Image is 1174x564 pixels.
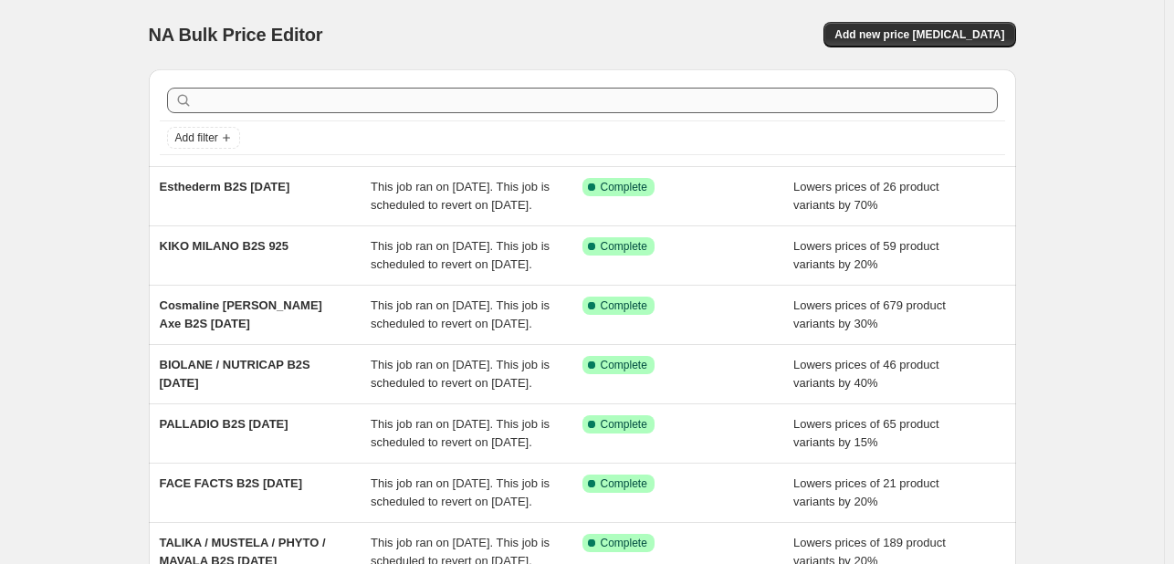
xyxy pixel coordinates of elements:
[160,417,288,431] span: PALLADIO B2S [DATE]
[149,25,323,45] span: NA Bulk Price Editor
[793,180,939,212] span: Lowers prices of 26 product variants by 70%
[175,131,218,145] span: Add filter
[371,358,550,390] span: This job ran on [DATE]. This job is scheduled to revert on [DATE].
[601,417,647,432] span: Complete
[601,536,647,550] span: Complete
[601,180,647,194] span: Complete
[160,476,303,490] span: FACE FACTS B2S [DATE]
[823,22,1015,47] button: Add new price [MEDICAL_DATA]
[601,239,647,254] span: Complete
[371,417,550,449] span: This job ran on [DATE]. This job is scheduled to revert on [DATE].
[160,180,290,193] span: Esthederm B2S [DATE]
[601,298,647,313] span: Complete
[793,476,939,508] span: Lowers prices of 21 product variants by 20%
[160,358,310,390] span: BIOLANE / NUTRICAP B2S [DATE]
[371,298,550,330] span: This job ran on [DATE]. This job is scheduled to revert on [DATE].
[160,239,289,253] span: KIKO MILANO B2S 925
[793,417,939,449] span: Lowers prices of 65 product variants by 15%
[834,27,1004,42] span: Add new price [MEDICAL_DATA]
[371,476,550,508] span: This job ran on [DATE]. This job is scheduled to revert on [DATE].
[167,127,240,149] button: Add filter
[371,180,550,212] span: This job ran on [DATE]. This job is scheduled to revert on [DATE].
[601,358,647,372] span: Complete
[371,239,550,271] span: This job ran on [DATE]. This job is scheduled to revert on [DATE].
[793,239,939,271] span: Lowers prices of 59 product variants by 20%
[160,298,322,330] span: Cosmaline [PERSON_NAME] Axe B2S [DATE]
[793,358,939,390] span: Lowers prices of 46 product variants by 40%
[793,298,946,330] span: Lowers prices of 679 product variants by 30%
[601,476,647,491] span: Complete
